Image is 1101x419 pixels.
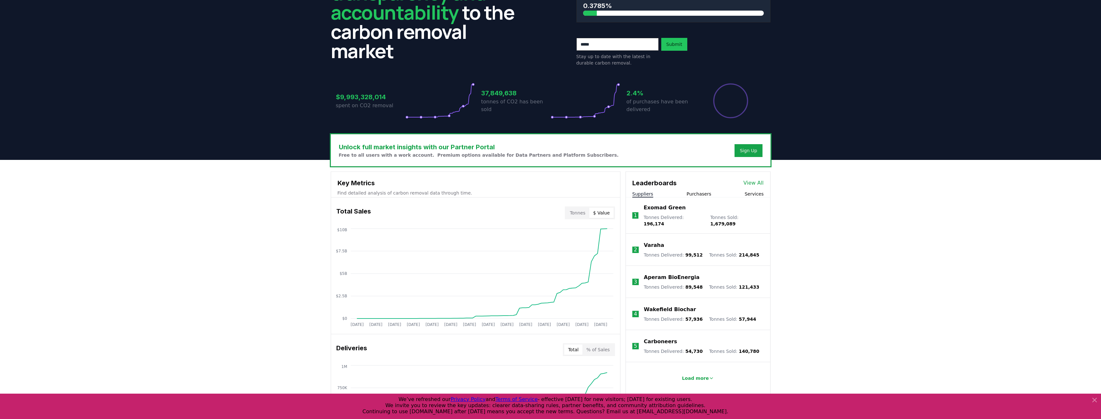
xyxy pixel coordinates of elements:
[538,322,551,327] tspan: [DATE]
[342,316,347,321] tspan: $0
[661,38,688,51] button: Submit
[739,252,759,258] span: 214,845
[644,274,699,281] a: Aperam BioEnergia
[576,53,659,66] p: Stay up to date with the latest in durable carbon removal.
[709,348,759,354] p: Tonnes Sold :
[337,386,347,390] tspan: 750K
[350,322,364,327] tspan: [DATE]
[745,191,763,197] button: Services
[519,322,532,327] tspan: [DATE]
[594,322,607,327] tspan: [DATE]
[336,92,405,102] h3: $9,993,328,014
[744,179,764,187] a: View All
[710,221,736,226] span: 1,679,089
[589,208,614,218] button: $ Value
[685,349,703,354] span: 54,730
[677,372,719,385] button: Load more
[644,338,677,345] a: Carboneers
[739,349,759,354] span: 140,780
[582,345,614,355] button: % of Sales
[644,241,664,249] a: Varaha
[644,284,703,290] p: Tonnes Delivered :
[627,88,696,98] h3: 2.4%
[739,284,759,290] span: 121,433
[634,278,637,286] p: 3
[482,322,495,327] tspan: [DATE]
[481,88,551,98] h3: 37,849,638
[463,322,476,327] tspan: [DATE]
[709,252,759,258] p: Tonnes Sold :
[369,322,382,327] tspan: [DATE]
[709,316,756,322] p: Tonnes Sold :
[685,252,703,258] span: 99,512
[644,316,703,322] p: Tonnes Delivered :
[634,246,637,254] p: 2
[564,345,582,355] button: Total
[338,178,614,188] h3: Key Metrics
[634,310,637,318] p: 4
[583,1,764,11] h3: 0.3785%
[425,322,438,327] tspan: [DATE]
[338,190,614,196] p: Find detailed analysis of carbon removal data through time.
[644,221,664,226] span: 196,174
[556,322,570,327] tspan: [DATE]
[336,294,347,298] tspan: $2.5B
[339,142,619,152] h3: Unlock full market insights with our Partner Portal
[735,144,762,157] button: Sign Up
[341,364,347,369] tspan: 1M
[685,317,703,322] span: 57,936
[407,322,420,327] tspan: [DATE]
[713,83,749,119] div: Percentage of sales delivered
[739,317,756,322] span: 57,944
[634,212,637,219] p: 1
[444,322,457,327] tspan: [DATE]
[632,191,653,197] button: Suppliers
[685,284,703,290] span: 89,548
[740,147,757,154] a: Sign Up
[336,206,371,219] h3: Total Sales
[634,342,637,350] p: 5
[339,271,347,276] tspan: $5B
[500,322,513,327] tspan: [DATE]
[575,322,589,327] tspan: [DATE]
[644,348,703,354] p: Tonnes Delivered :
[687,191,711,197] button: Purchasers
[481,98,551,113] p: tonnes of CO2 has been sold
[336,102,405,109] p: spent on CO2 removal
[710,214,763,227] p: Tonnes Sold :
[644,252,703,258] p: Tonnes Delivered :
[336,343,367,356] h3: Deliveries
[644,214,704,227] p: Tonnes Delivered :
[566,208,589,218] button: Tonnes
[644,204,686,212] a: Exomad Green
[632,178,677,188] h3: Leaderboards
[337,228,347,232] tspan: $10B
[339,152,619,158] p: Free to all users with a work account. Premium options available for Data Partners and Platform S...
[682,375,709,381] p: Load more
[627,98,696,113] p: of purchases have been delivered
[336,249,347,253] tspan: $7.5B
[388,322,401,327] tspan: [DATE]
[644,306,696,313] a: Wakefield Biochar
[709,284,759,290] p: Tonnes Sold :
